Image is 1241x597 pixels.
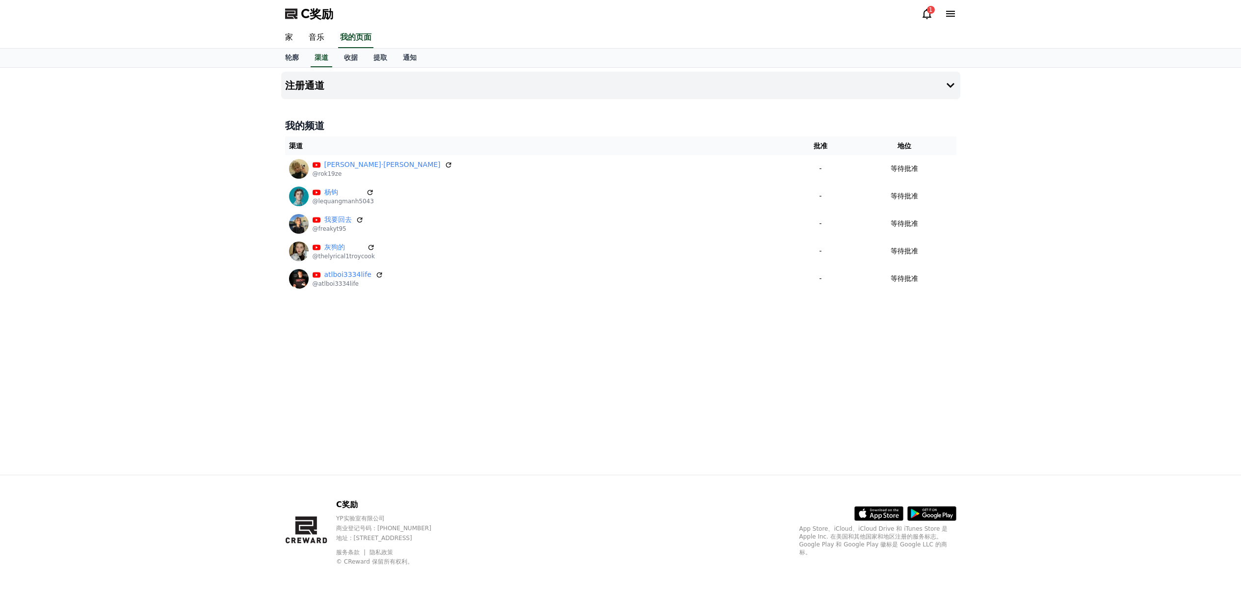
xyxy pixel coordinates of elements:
a: 音乐 [301,27,332,48]
font: 灰狗的 [324,243,345,251]
font: @lequangmanh5043 [313,198,374,205]
font: 收据 [344,54,358,61]
a: 杨钩 [324,187,362,197]
font: 注册通道 [285,80,324,91]
font: 家 [285,32,293,42]
font: 地址 : [STREET_ADDRESS] [336,535,412,542]
span: Settings [145,326,169,334]
a: 服务条款 [336,549,367,556]
font: [PERSON_NAME]·[PERSON_NAME] [324,161,441,168]
font: 批准 [814,142,827,150]
font: 我的频道 [285,120,324,132]
font: 等待批准 [891,274,918,282]
font: C奖励 [336,500,358,509]
img: 布莱克·赫尔 [289,159,309,179]
font: YP实验室有限公司 [336,515,385,522]
font: 等待批准 [891,219,918,227]
font: 1 [929,6,933,13]
font: App Store、iCloud、iCloud Drive 和 iTunes Store 是 Apple Inc. 在美国和其他国家和地区注册的服务标志。Google Play 和 Google... [799,525,948,556]
a: Settings [127,311,188,336]
font: - [819,192,821,200]
font: atlboi3334life [324,271,371,278]
font: 商业登记号码：[PHONE_NUMBER] [336,525,431,532]
img: 我要回去 [289,214,309,234]
font: 渠道 [289,142,303,150]
img: 灰狗的 [289,242,309,261]
a: 家 [277,27,301,48]
font: @freakyt95 [313,225,346,232]
a: 隐私政策 [370,549,393,556]
a: 提取 [366,49,395,67]
span: Home [25,326,42,334]
a: 通知 [395,49,424,67]
a: Home [3,311,65,336]
a: 渠道 [311,49,332,67]
font: 等待批准 [891,192,918,200]
font: 杨钩 [324,188,338,196]
font: 通知 [403,54,417,61]
span: Messages [81,326,110,334]
font: 我的页面 [340,32,371,42]
font: - [819,219,821,227]
a: C奖励 [285,6,333,22]
font: © CReward 保留所有权利。 [336,558,413,565]
font: 等待批准 [891,164,918,172]
a: 轮廓 [277,49,307,67]
font: @rok19ze [313,170,342,177]
font: C奖励 [301,7,333,21]
font: 渠道 [315,54,328,61]
a: 灰狗的 [324,242,363,252]
font: 地位 [898,142,911,150]
a: 我要回去 [324,215,352,225]
font: 我要回去 [324,216,352,223]
a: [PERSON_NAME]·[PERSON_NAME] [324,160,441,170]
img: atlboi3334life [289,269,309,289]
font: - [819,164,821,172]
font: 等待批准 [891,247,918,255]
img: 杨钩 [289,187,309,206]
font: 轮廓 [285,54,299,61]
font: 提取 [373,54,387,61]
a: 1 [921,8,933,20]
a: Messages [65,311,127,336]
font: @thelyrical1troycook [313,253,375,260]
a: 收据 [336,49,366,67]
font: 服务条款 [336,549,360,556]
font: 音乐 [309,32,324,42]
button: 注册通道 [281,72,960,99]
font: @atlboi3334life [313,280,359,287]
font: - [819,247,821,255]
font: - [819,274,821,282]
a: atlboi3334life [324,270,371,280]
a: 我的页面 [338,27,373,48]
